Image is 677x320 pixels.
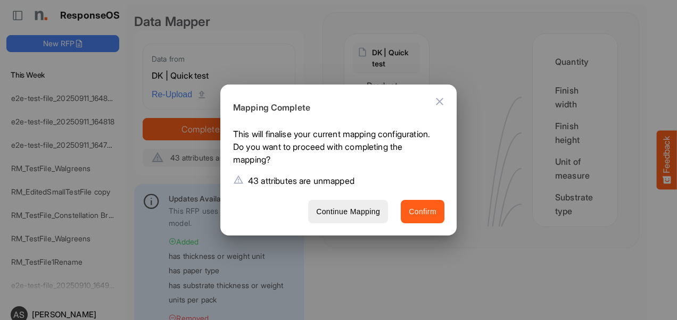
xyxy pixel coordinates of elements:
[233,128,436,170] p: This will finalise your current mapping configuration. Do you want to proceed with completing the...
[248,174,354,187] p: 43 attributes are unmapped
[401,200,444,224] button: Confirm
[233,101,436,115] h6: Mapping Complete
[316,205,380,218] span: Continue Mapping
[427,89,452,114] button: Close dialog
[409,205,436,218] span: Confirm
[308,200,388,224] button: Continue Mapping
